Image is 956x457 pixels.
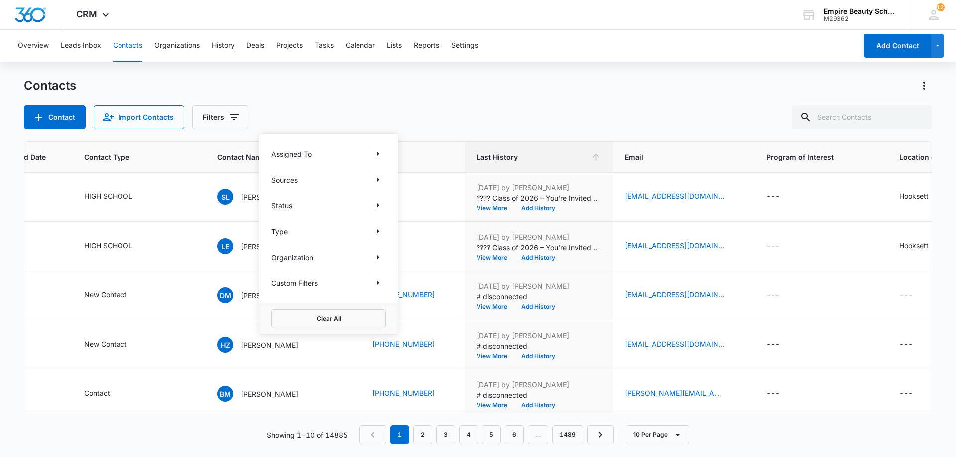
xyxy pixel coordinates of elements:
div: --- [766,240,780,252]
p: Sources [271,175,298,185]
a: [PERSON_NAME][EMAIL_ADDRESS][PERSON_NAME][DOMAIN_NAME] [625,388,724,398]
a: Page 6 [505,425,524,444]
div: Contact Type - HIGH SCHOOL - Select to Edit Field [84,240,150,252]
div: Contact Type - HIGH SCHOOL - Select to Edit Field [84,191,150,203]
button: Add History [514,205,562,211]
a: [EMAIL_ADDRESS][DOMAIN_NAME] [625,289,724,300]
div: Phone - (608) 797-8152 - Select to Edit Field [372,339,453,351]
div: --- [899,289,913,301]
em: 1 [390,425,409,444]
button: View More [477,304,514,310]
div: Location of Interest (for FB ad integration) - - Select to Edit Field [899,289,931,301]
div: Email - shannon0382@gmail.com - Select to Edit Field [625,240,742,252]
div: Contact Name - Bethany Maxfield - Select to Edit Field [217,386,316,402]
div: Location of Interest (for FB ad integration) - Hooksett - Select to Edit Field [899,191,947,203]
div: HIGH SCHOOL [84,240,132,251]
p: # disconnected [477,390,601,400]
span: Contact Name [217,152,334,162]
a: Next Page [587,425,614,444]
p: Status [271,200,292,211]
button: Reports [414,30,439,62]
p: Assigned To [271,149,312,159]
span: Last History [477,152,587,162]
span: SL [217,189,233,205]
p: ???? Class of 2026 – You're Invited to Our Build Your Own Empire Open House! [477,242,601,253]
div: --- [766,388,780,400]
div: Contact Name - Hannah Zierfus - Select to Edit Field [217,337,316,353]
button: View More [477,353,514,359]
button: Add History [514,402,562,408]
p: # disconnected [477,341,601,351]
p: [PERSON_NAME] [241,290,298,301]
button: Filters [192,105,248,129]
nav: Pagination [359,425,614,444]
div: Contact Name - Laila Ellis - Select to Edit Field [217,238,316,254]
button: Lists [387,30,402,62]
p: [PERSON_NAME] [241,389,298,399]
span: 121 [937,3,945,11]
button: Add History [514,353,562,359]
p: [DATE] by [PERSON_NAME] [477,379,601,390]
div: Program of Interest - - Select to Edit Field [766,191,798,203]
button: Import Contacts [94,105,184,129]
a: Page 3 [436,425,455,444]
input: Search Contacts [792,105,932,129]
button: Add History [514,255,562,261]
p: Type [271,226,288,237]
span: LE [217,238,233,254]
button: Overview [18,30,49,62]
div: --- [899,388,913,400]
a: Page 2 [413,425,432,444]
span: Email [625,152,728,162]
div: New Contact [84,289,127,300]
p: [PERSON_NAME] [241,340,298,350]
div: Email - sunflowerkisses0902@yahoo.com - Select to Edit Field [625,289,742,301]
button: Tasks [315,30,334,62]
span: Contact Type [84,152,179,162]
div: Email - bethany.maxfield@rbctc.org - Select to Edit Field [625,388,742,400]
div: Contact Type - Contact - Select to Edit Field [84,388,128,400]
div: Hooksett [899,240,929,251]
span: Phone [372,152,438,162]
a: [EMAIL_ADDRESS][DOMAIN_NAME] [625,339,724,349]
div: Phone - (802) 359-2987 - Select to Edit Field [372,388,453,400]
button: Clear All [271,309,386,328]
div: Program of Interest - - Select to Edit Field [766,339,798,351]
a: [PHONE_NUMBER] [372,388,435,398]
div: --- [766,191,780,203]
div: Location of Interest (for FB ad integration) - Hooksett - Select to Edit Field [899,240,947,252]
button: Organizations [154,30,200,62]
div: Contact [84,388,110,398]
a: Page 1489 [552,425,583,444]
div: notifications count [937,3,945,11]
p: [DATE] by [PERSON_NAME] [477,281,601,291]
div: Program of Interest - - Select to Edit Field [766,240,798,252]
p: [PERSON_NAME] [241,241,298,252]
p: Showing 1-10 of 14885 [267,430,348,440]
button: View More [477,402,514,408]
p: [PERSON_NAME] [241,192,298,202]
p: ???? Class of 2026 – You're Invited to Our Build Your Own Empire Open House! [477,193,601,203]
button: Calendar [346,30,375,62]
a: [PHONE_NUMBER] [372,289,435,300]
p: [DATE] by [PERSON_NAME] [477,232,601,242]
span: HZ [217,337,233,353]
div: Email - zierfus.hannah@gmail.com - Select to Edit Field [625,339,742,351]
button: Show Organization filters [370,249,386,265]
div: --- [766,339,780,351]
button: Projects [276,30,303,62]
div: Contact Name - Sara Lama - Select to Edit Field [217,189,316,205]
p: Organization [271,252,313,263]
a: [EMAIL_ADDRESS][DOMAIN_NAME] [625,191,724,201]
button: 10 Per Page [626,425,689,444]
button: Show Sources filters [370,172,386,187]
button: Contacts [113,30,142,62]
h1: Contacts [24,78,76,93]
button: Add History [514,304,562,310]
button: Add Contact [864,34,931,58]
button: View More [477,205,514,211]
button: Add Contact [24,105,86,129]
a: Page 5 [482,425,501,444]
p: [DATE] by [PERSON_NAME] [477,183,601,193]
span: BM [217,386,233,402]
